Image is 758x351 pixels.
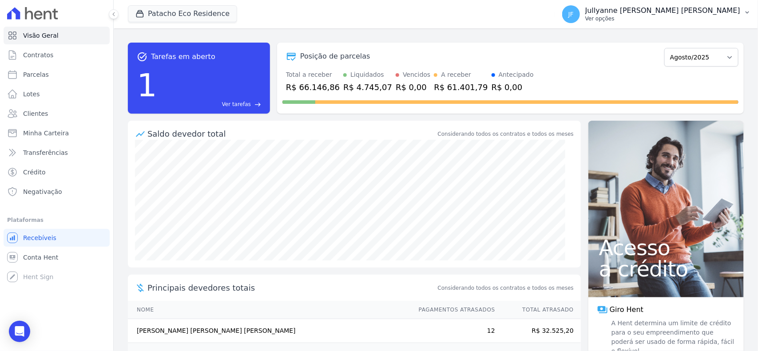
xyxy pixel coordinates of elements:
[23,70,49,79] span: Parcelas
[4,229,110,247] a: Recebíveis
[599,258,733,280] span: a crédito
[4,144,110,162] a: Transferências
[137,51,147,62] span: task_alt
[599,237,733,258] span: Acesso
[254,101,261,108] span: east
[585,15,740,22] p: Ver opções
[438,284,574,292] span: Considerando todos os contratos e todos os meses
[128,301,410,319] th: Nome
[23,31,59,40] span: Visão Geral
[350,70,384,79] div: Liquidados
[9,321,30,342] div: Open Intercom Messenger
[492,81,534,93] div: R$ 0,00
[343,81,392,93] div: R$ 4.745,07
[4,124,110,142] a: Minha Carteira
[434,81,488,93] div: R$ 61.401,79
[499,70,534,79] div: Antecipado
[4,163,110,181] a: Crédito
[4,183,110,201] a: Negativação
[4,27,110,44] a: Visão Geral
[496,319,581,343] td: R$ 32.525,20
[610,304,643,315] span: Giro Hent
[438,130,574,138] div: Considerando todos os contratos e todos os meses
[410,319,496,343] td: 12
[23,148,68,157] span: Transferências
[128,5,237,22] button: Patacho Eco Residence
[23,233,56,242] span: Recebíveis
[161,100,261,108] a: Ver tarefas east
[396,81,430,93] div: R$ 0,00
[4,248,110,266] a: Conta Hent
[410,301,496,319] th: Pagamentos Atrasados
[23,187,62,196] span: Negativação
[496,301,581,319] th: Total Atrasado
[286,70,340,79] div: Total a receber
[4,85,110,103] a: Lotes
[23,109,48,118] span: Clientes
[147,282,436,294] span: Principais devedores totais
[4,66,110,83] a: Parcelas
[4,46,110,64] a: Contratos
[7,215,106,225] div: Plataformas
[568,11,574,17] span: JF
[128,319,410,343] td: [PERSON_NAME] [PERSON_NAME] [PERSON_NAME]
[23,253,58,262] span: Conta Hent
[286,81,340,93] div: R$ 66.146,86
[23,168,46,177] span: Crédito
[137,62,157,108] div: 1
[23,51,53,59] span: Contratos
[151,51,215,62] span: Tarefas em aberto
[23,129,69,138] span: Minha Carteira
[23,90,40,99] span: Lotes
[403,70,430,79] div: Vencidos
[147,128,436,140] div: Saldo devedor total
[441,70,471,79] div: A receber
[222,100,251,108] span: Ver tarefas
[300,51,370,62] div: Posição de parcelas
[585,6,740,15] p: Jullyanne [PERSON_NAME] [PERSON_NAME]
[4,105,110,122] a: Clientes
[555,2,758,27] button: JF Jullyanne [PERSON_NAME] [PERSON_NAME] Ver opções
